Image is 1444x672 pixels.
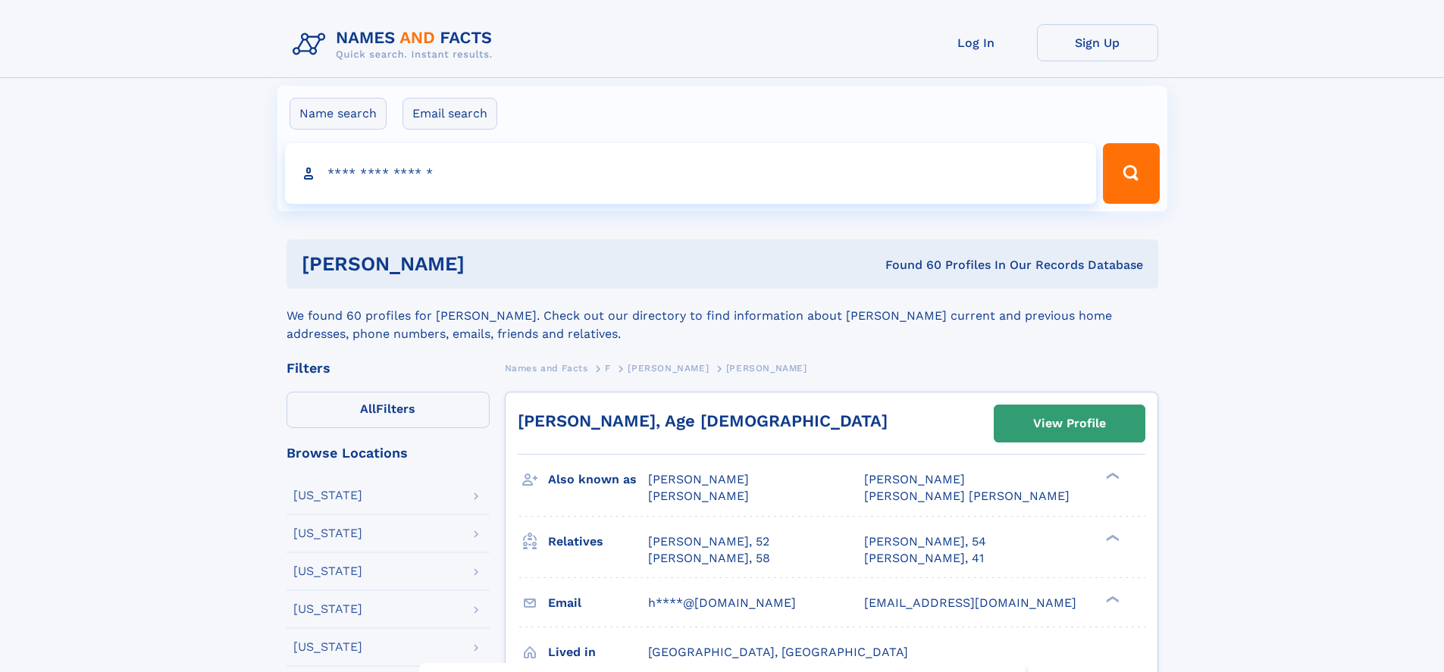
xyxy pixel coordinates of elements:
div: Filters [287,361,490,375]
label: Name search [290,98,387,130]
div: ❯ [1102,533,1120,542]
a: [PERSON_NAME], Age [DEMOGRAPHIC_DATA] [518,411,888,430]
a: Sign Up [1037,24,1158,61]
span: [PERSON_NAME] [PERSON_NAME] [864,489,1070,503]
a: [PERSON_NAME], 52 [648,533,769,550]
div: [US_STATE] [293,527,362,539]
label: Email search [403,98,497,130]
div: ❯ [1102,471,1120,481]
a: Names and Facts [505,358,588,377]
div: View Profile [1033,406,1106,441]
h3: Lived in [548,639,648,665]
img: Logo Names and Facts [287,24,505,65]
span: All [360,402,376,416]
a: [PERSON_NAME], 41 [864,550,984,567]
h3: Also known as [548,467,648,492]
label: Filters [287,392,490,428]
a: [PERSON_NAME] [628,358,709,377]
a: F [605,358,611,377]
div: [US_STATE] [293,641,362,653]
div: ❯ [1102,594,1120,604]
a: [PERSON_NAME], 54 [864,533,986,550]
h1: [PERSON_NAME] [302,255,675,273]
a: Log In [916,24,1037,61]
div: Browse Locations [287,446,490,460]
a: View Profile [995,405,1145,442]
div: [US_STATE] [293,565,362,577]
button: Search Button [1103,143,1159,204]
input: search input [285,143,1097,204]
span: [PERSON_NAME] [628,363,709,374]
div: Found 60 Profiles In Our Records Database [675,257,1143,273]
h3: Email [548,590,648,616]
span: [PERSON_NAME] [726,363,807,374]
div: We found 60 profiles for [PERSON_NAME]. Check out our directory to find information about [PERSON... [287,289,1158,343]
span: [EMAIL_ADDRESS][DOMAIN_NAME] [864,595,1076,610]
span: [GEOGRAPHIC_DATA], [GEOGRAPHIC_DATA] [648,645,908,659]
div: [US_STATE] [293,489,362,502]
a: [PERSON_NAME], 58 [648,550,770,567]
span: [PERSON_NAME] [864,472,965,486]
span: [PERSON_NAME] [648,489,749,503]
div: [US_STATE] [293,603,362,615]
h3: Relatives [548,529,648,555]
span: [PERSON_NAME] [648,472,749,486]
span: F [605,363,611,374]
